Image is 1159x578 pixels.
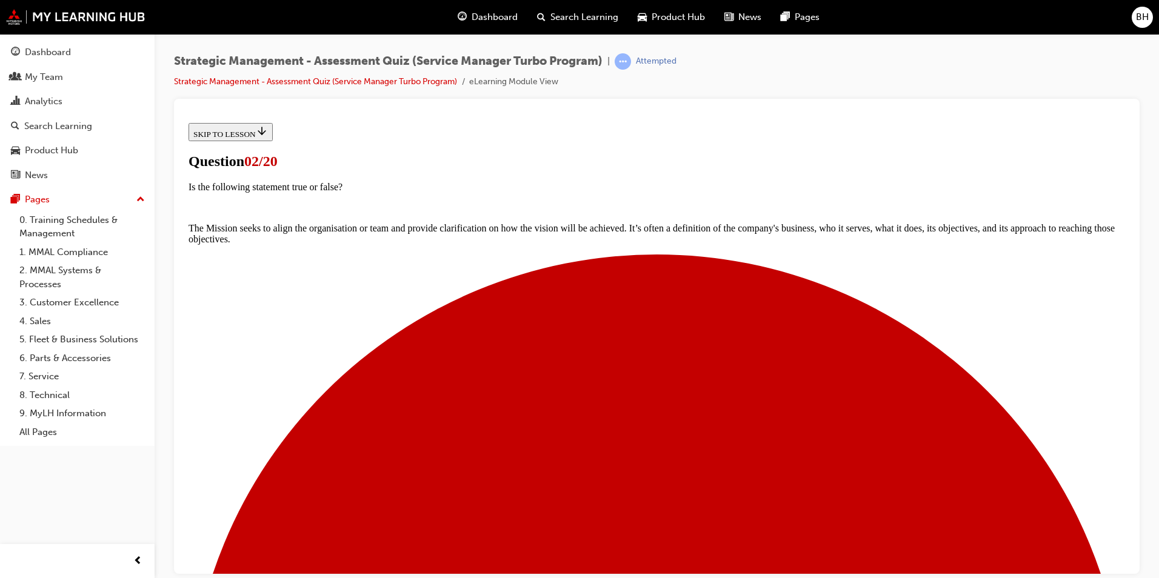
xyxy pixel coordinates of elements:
span: Product Hub [652,10,705,24]
span: search-icon [537,10,546,25]
span: news-icon [11,170,20,181]
a: news-iconNews [715,5,771,30]
a: pages-iconPages [771,5,829,30]
span: people-icon [11,72,20,83]
span: pages-icon [11,194,20,205]
div: Search Learning [24,119,92,133]
a: search-iconSearch Learning [527,5,628,30]
div: Attempted [636,56,676,67]
div: Product Hub [25,144,78,158]
a: All Pages [15,423,150,442]
a: Search Learning [5,115,150,138]
button: DashboardMy TeamAnalyticsSearch LearningProduct HubNews [5,39,150,188]
a: car-iconProduct Hub [628,5,715,30]
a: 9. MyLH Information [15,404,150,423]
a: News [5,164,150,187]
p: Is the following statement true or false? [5,64,941,75]
a: My Team [5,66,150,88]
span: Search Learning [550,10,618,24]
div: Pages [25,193,50,207]
button: SKIP TO LESSON [5,5,89,23]
div: My Team [25,70,63,84]
a: 4. Sales [15,312,150,331]
a: Product Hub [5,139,150,162]
a: 3. Customer Excellence [15,293,150,312]
h1: Question 2 of 20 [5,35,941,51]
a: guage-iconDashboard [448,5,527,30]
span: chart-icon [11,96,20,107]
div: Analytics [25,95,62,108]
span: SKIP TO LESSON [10,12,84,21]
span: News [738,10,761,24]
button: Pages [5,188,150,211]
div: Dashboard [25,45,71,59]
span: search-icon [11,121,19,132]
a: 1. MMAL Compliance [15,243,150,262]
span: car-icon [11,145,20,156]
button: BH [1132,7,1153,28]
span: BH [1136,10,1149,24]
a: 0. Training Schedules & Management [15,211,150,243]
a: 2. MMAL Systems & Processes [15,261,150,293]
a: 7. Service [15,367,150,386]
img: mmal [6,9,145,25]
div: News [25,168,48,182]
span: Strategic Management - Assessment Quiz (Service Manager Turbo Program) [174,55,603,68]
span: pages-icon [781,10,790,25]
span: Question [5,35,61,51]
a: Strategic Management - Assessment Quiz (Service Manager Turbo Program) [174,76,457,87]
a: 8. Technical [15,386,150,405]
span: news-icon [724,10,733,25]
span: prev-icon [133,554,142,569]
span: guage-icon [11,47,20,58]
span: Pages [795,10,820,24]
span: Dashboard [472,10,518,24]
li: eLearning Module View [469,75,558,89]
a: Dashboard [5,41,150,64]
span: 02/20 [61,35,94,51]
span: learningRecordVerb_ATTEMPT-icon [615,53,631,70]
span: guage-icon [458,10,467,25]
p: The Mission seeks to align the organisation or team and provide clarification on how the vision w... [5,105,941,127]
span: | [607,55,610,68]
a: 6. Parts & Accessories [15,349,150,368]
span: up-icon [136,192,145,208]
a: Analytics [5,90,150,113]
a: 5. Fleet & Business Solutions [15,330,150,349]
span: car-icon [638,10,647,25]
